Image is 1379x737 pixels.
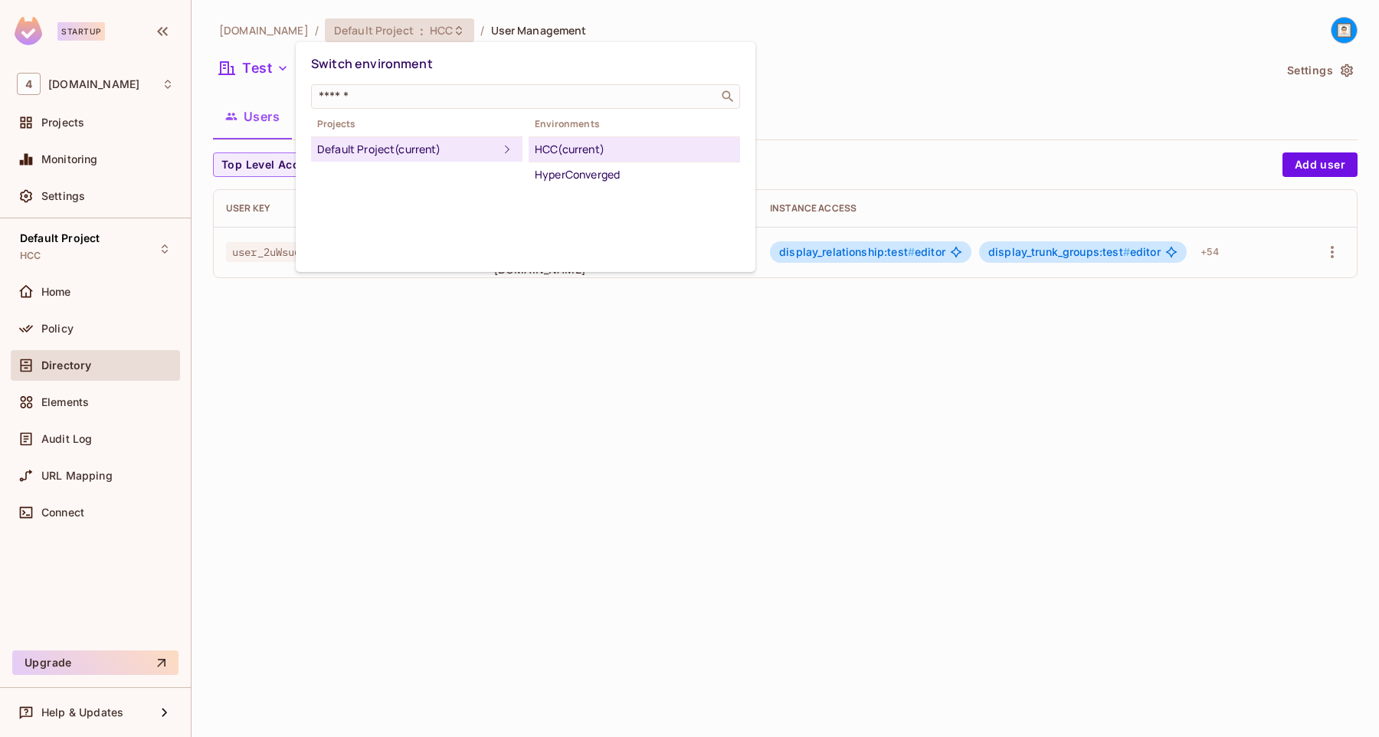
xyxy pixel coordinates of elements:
[317,140,498,159] div: Default Project (current)
[535,140,734,159] div: HCC (current)
[311,55,433,72] span: Switch environment
[535,165,734,184] div: HyperConverged
[529,118,740,130] span: Environments
[311,118,522,130] span: Projects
